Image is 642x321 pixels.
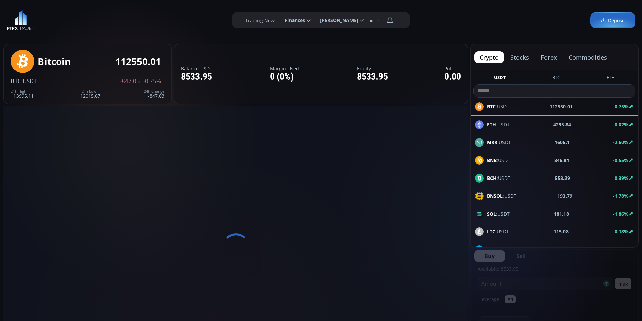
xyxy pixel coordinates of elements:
[556,246,569,253] b: 24.65
[444,72,461,82] div: 0.00
[535,51,562,63] button: forex
[487,157,497,163] b: BNB
[613,157,629,163] b: -0.55%
[487,228,509,235] span: :USDT
[554,210,569,217] b: 181.18
[315,13,358,27] span: [PERSON_NAME]
[487,139,511,146] span: :USDT
[120,78,140,84] span: -847.03
[487,121,510,128] span: :USDT
[604,74,617,83] button: ETH
[487,174,510,182] span: :USDT
[487,210,510,217] span: :USDT
[590,12,635,28] a: Deposit
[487,192,516,199] span: :USDT
[554,157,569,164] b: 846.81
[615,121,629,128] b: 0.02%
[474,51,504,63] button: crypto
[115,56,161,67] div: 112550.01
[144,89,164,93] div: 24h Change
[270,66,300,71] label: Margin Used:
[563,51,612,63] button: commodities
[487,246,512,253] span: :USDT
[270,72,300,82] div: 0 (0%)
[613,228,629,235] b: -0.18%
[78,89,100,93] div: 24h Low
[613,246,629,253] b: -5.48%
[444,66,461,71] label: PnL:
[613,211,629,217] b: -1.86%
[11,77,21,85] span: BTC
[554,228,569,235] b: 115.08
[357,72,388,82] div: 8533.95
[487,246,498,253] b: LINK
[505,51,534,63] button: stocks
[11,89,34,93] div: 24h High
[613,193,629,199] b: -1.78%
[38,56,71,67] div: Bitcoin
[487,139,497,146] b: MKR
[144,89,164,98] div: -847.03
[357,66,388,71] label: Equity:
[555,174,570,182] b: 558.29
[487,228,495,235] b: LTC
[7,10,35,30] img: LOGO
[78,89,100,98] div: 112015.67
[245,17,277,24] label: Trading News
[487,121,496,128] b: ETH
[181,66,214,71] label: Balance USDT:
[557,192,572,199] b: 193.79
[487,157,510,164] span: :USDT
[555,139,570,146] b: 1606.1
[11,89,34,98] div: 113995.11
[550,74,563,83] button: BTC
[553,121,571,128] b: 4295.84
[143,78,161,84] span: -0.75%
[21,77,37,85] span: :USDT
[601,17,625,24] span: Deposit
[487,193,503,199] b: BNSOL
[613,139,629,146] b: -2.60%
[181,72,214,82] div: 8533.95
[615,175,629,181] b: 0.39%
[280,13,305,27] span: Finances
[487,211,496,217] b: SOL
[487,175,497,181] b: BCH
[491,74,509,83] button: USDT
